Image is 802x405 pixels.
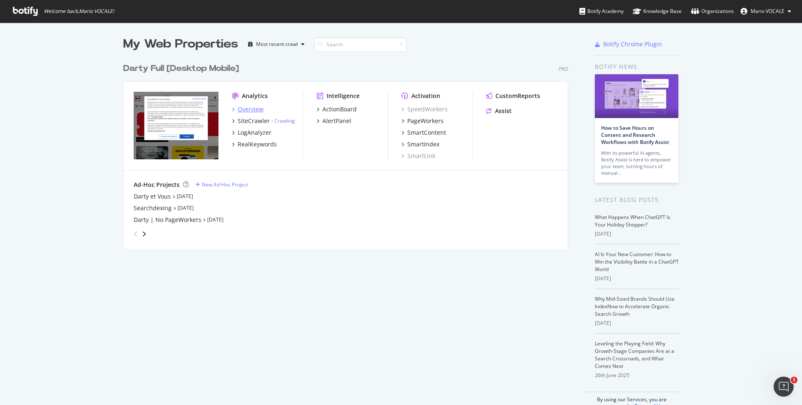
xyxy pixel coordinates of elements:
a: PageWorkers [401,117,444,125]
span: 1 [791,377,797,383]
div: Overview [238,105,264,113]
div: angle-left [130,227,141,241]
a: [DATE] [207,216,223,223]
div: Knowledge Base [633,7,682,15]
div: ActionBoard [322,105,357,113]
div: Most recent crawl [256,42,298,47]
a: SmartIndex [401,140,439,148]
input: Search [315,37,406,52]
div: [DATE] [595,230,679,238]
div: 26th June 2025 [595,372,679,379]
img: www.darty.com/ [134,92,218,159]
a: AlertPanel [317,117,351,125]
a: ActionBoard [317,105,357,113]
div: Botify Academy [579,7,624,15]
div: New Ad-Hoc Project [202,181,248,188]
div: Botify news [595,62,679,71]
div: - [272,117,295,124]
div: AlertPanel [322,117,351,125]
div: Latest Blog Posts [595,195,679,204]
a: Searchdexing [134,204,172,212]
a: [DATE] [177,193,193,200]
a: SmartLink [401,152,435,160]
div: My Web Properties [123,36,238,53]
a: CustomReports [486,92,540,100]
a: Darty Full [Desktop Mobile] [123,63,242,75]
div: Assist [495,107,512,115]
img: How to Save Hours on Content and Research Workflows with Botify Assist [595,74,678,118]
button: Most recent crawl [245,38,308,51]
div: LogAnalyzer [238,128,272,137]
div: SiteCrawler [238,117,270,125]
div: SmartIndex [407,140,439,148]
div: [DATE] [595,275,679,282]
div: Ad-Hoc Projects [134,181,180,189]
a: SmartContent [401,128,446,137]
button: Mario VOCALE [734,5,798,18]
a: New Ad-Hoc Project [195,181,248,188]
a: Why Mid-Sized Brands Should Use IndexNow to Accelerate Organic Search Growth [595,295,675,317]
a: LogAnalyzer [232,128,272,137]
div: Pro [558,65,568,73]
a: RealKeywords [232,140,277,148]
div: PageWorkers [407,117,444,125]
div: With its powerful AI agents, Botify Assist is here to empower your team, turning hours of manual… [601,150,672,176]
a: Crawling [274,117,295,124]
div: Intelligence [327,92,360,100]
span: Mario VOCALE [751,8,784,15]
a: SiteCrawler- Crawling [232,117,295,125]
a: Assist [486,107,512,115]
a: SpeedWorkers [401,105,448,113]
iframe: Intercom live chat [774,377,794,397]
a: Overview [232,105,264,113]
div: Darty Full [Desktop Mobile] [123,63,239,75]
a: Leveling the Playing Field: Why Growth-Stage Companies Are at a Search Crossroads, and What Comes... [595,340,674,370]
a: AI Is Your New Customer: How to Win the Visibility Battle in a ChatGPT World [595,251,679,273]
a: What Happens When ChatGPT Is Your Holiday Shopper? [595,214,670,228]
a: Darty et Vous [134,192,171,201]
div: [DATE] [595,319,679,327]
div: CustomReports [495,92,540,100]
div: RealKeywords [238,140,277,148]
a: [DATE] [178,204,194,211]
span: Welcome back, Mario VOCALE ! [44,8,114,15]
div: Activation [411,92,440,100]
div: Botify Chrome Plugin [603,40,662,48]
a: How to Save Hours on Content and Research Workflows with Botify Assist [601,124,669,146]
a: Darty | No PageWorkers [134,216,201,224]
div: Analytics [242,92,268,100]
a: Botify Chrome Plugin [595,40,662,48]
div: angle-right [141,230,147,238]
div: SmartContent [407,128,446,137]
div: grid [123,53,575,249]
div: Organizations [691,7,734,15]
